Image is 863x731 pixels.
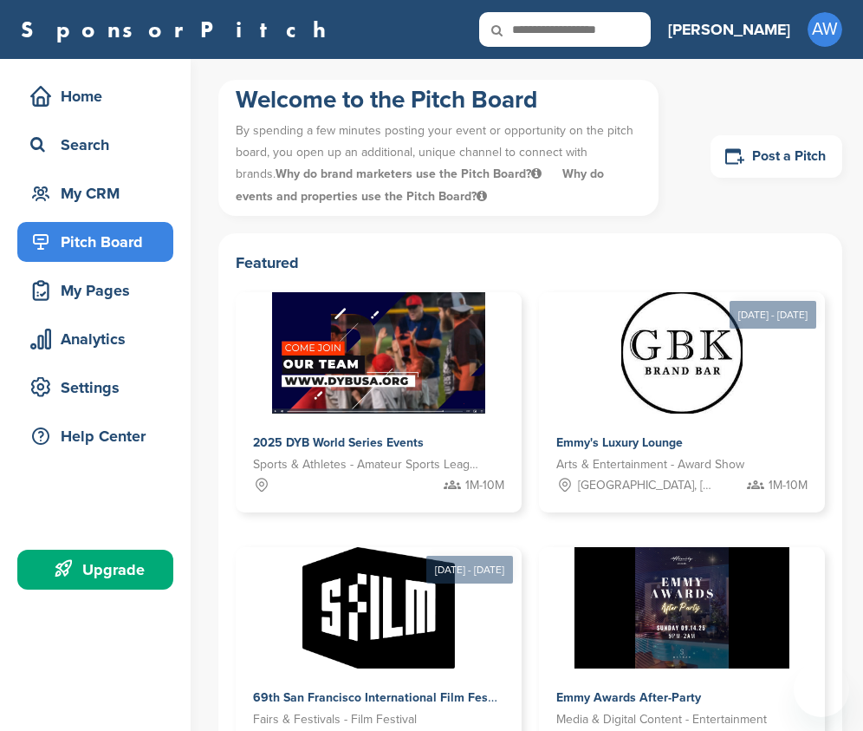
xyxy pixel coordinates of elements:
[253,690,512,705] span: 69th San Francisco International Film Festival
[302,547,454,669] img: Sponsorpitch &
[272,292,486,414] img: Sponsorpitch &
[253,710,417,729] span: Fairs & Festivals - Film Festival
[17,222,173,262] a: Pitch Board
[17,416,173,456] a: Help Center
[26,323,173,355] div: Analytics
[574,547,790,669] img: Sponsorpitch &
[26,275,173,306] div: My Pages
[26,554,173,585] div: Upgrade
[556,435,683,450] span: Emmy's Luxury Lounge
[236,84,641,115] h1: Welcome to the Pitch Board
[236,251,825,275] h2: Featured
[668,17,790,42] h3: [PERSON_NAME]
[26,129,173,160] div: Search
[26,226,173,258] div: Pitch Board
[465,476,504,495] span: 1M-10M
[539,264,825,512] a: [DATE] - [DATE] Sponsorpitch & Emmy's Luxury Lounge Arts & Entertainment - Award Show [GEOGRAPHIC...
[556,455,744,474] span: Arts & Entertainment - Award Show
[26,372,173,403] div: Settings
[236,166,604,203] span: Why do events and properties use the Pitch Board?
[17,550,173,590] a: Upgrade
[556,690,701,705] span: Emmy Awards After-Party
[769,476,808,495] span: 1M-10M
[17,76,173,116] a: Home
[236,292,522,512] a: Sponsorpitch & 2025 DYB World Series Events Sports & Athletes - Amateur Sports Leagues 1M-10M
[621,292,743,414] img: Sponsorpitch &
[668,10,790,49] a: [PERSON_NAME]
[711,135,842,178] a: Post a Pitch
[26,178,173,209] div: My CRM
[236,115,641,212] p: By spending a few minutes posting your event or opportunity on the pitch board, you open up an ad...
[17,173,173,213] a: My CRM
[253,455,478,474] span: Sports & Athletes - Amateur Sports Leagues
[578,476,720,495] span: [GEOGRAPHIC_DATA], [GEOGRAPHIC_DATA]
[17,319,173,359] a: Analytics
[253,435,424,450] span: 2025 DYB World Series Events
[26,421,173,452] div: Help Center
[21,18,337,41] a: SponsorPitch
[17,368,173,408] a: Settings
[808,12,842,47] span: AW
[276,166,545,181] span: Why do brand marketers use the Pitch Board?
[794,662,849,717] iframe: Button to launch messaging window
[426,556,513,584] div: [DATE] - [DATE]
[730,301,816,329] div: [DATE] - [DATE]
[17,125,173,165] a: Search
[26,81,173,112] div: Home
[556,710,767,729] span: Media & Digital Content - Entertainment
[17,271,173,310] a: My Pages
